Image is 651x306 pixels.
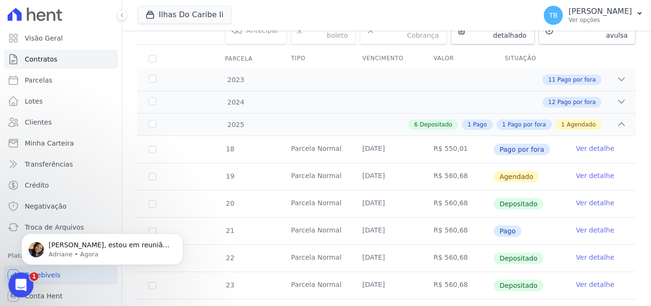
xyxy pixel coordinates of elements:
[25,33,63,43] span: Visão Geral
[414,120,418,129] span: 6
[149,200,156,208] input: Só é possível selecionar pagamentos em aberto
[558,75,596,84] span: Pago por fora
[576,144,614,153] a: Ver detalhe
[493,49,564,69] th: Situação
[225,145,234,153] span: 18
[351,49,422,69] th: Vencimento
[4,113,118,132] a: Clientes
[214,49,264,68] div: Parcela
[149,282,156,289] input: Só é possível selecionar pagamentos em aberto
[4,218,118,237] a: Troca de Arquivos
[280,190,351,217] td: Parcela Normal
[351,190,422,217] td: [DATE]
[4,197,118,216] a: Negativação
[420,120,452,129] span: Depositado
[422,245,493,272] td: R$ 560,68
[558,98,596,106] span: Pago por fora
[576,225,614,235] a: Ver detalhe
[576,280,614,289] a: Ver detalhe
[422,190,493,217] td: R$ 560,68
[494,144,550,155] span: Pago por fora
[576,198,614,208] a: Ver detalhe
[225,281,234,289] span: 23
[149,173,156,180] input: default
[351,245,422,272] td: [DATE]
[25,117,51,127] span: Clientes
[7,213,198,280] iframe: Intercom notifications mensagem
[25,75,52,85] span: Parcelas
[4,265,118,285] a: Recebíveis
[548,75,555,84] span: 11
[4,176,118,195] a: Crédito
[4,71,118,90] a: Parcelas
[494,253,543,264] span: Depositado
[576,253,614,262] a: Ver detalhe
[225,227,234,234] span: 21
[549,12,558,19] span: TB
[422,218,493,244] td: R$ 560,68
[422,49,493,69] th: Valor
[539,17,636,44] a: Nova cobrança avulsa
[536,2,651,29] button: TB [PERSON_NAME] Ver opções
[494,198,543,210] span: Depositado
[473,120,487,129] span: Pago
[25,159,73,169] span: Transferências
[569,7,632,16] p: [PERSON_NAME]
[567,120,596,129] span: Agendado
[494,225,521,237] span: Pago
[25,180,49,190] span: Crédito
[280,272,351,299] td: Parcela Normal
[351,136,422,163] td: [DATE]
[422,136,493,163] td: R$ 550,01
[576,171,614,180] a: Ver detalhe
[25,138,74,148] span: Minha Carteira
[137,6,232,24] button: Ilhas Do Caribe Ii
[25,291,62,301] span: Conta Hent
[494,171,539,182] span: Agendado
[4,50,118,69] a: Contratos
[4,155,118,174] a: Transferências
[280,49,351,69] th: Tipo
[468,120,471,129] span: 1
[422,272,493,299] td: R$ 560,68
[9,273,34,298] iframe: Intercom live chat
[351,272,422,299] td: [DATE]
[4,286,118,306] a: Conta Hent
[149,146,156,153] input: Só é possível selecionar pagamentos em aberto
[225,172,234,180] span: 19
[4,92,118,111] a: Lotes
[4,29,118,48] a: Visão Geral
[25,54,57,64] span: Contratos
[351,163,422,190] td: [DATE]
[508,120,546,129] span: Pago por fora
[25,201,67,211] span: Negativação
[558,21,628,40] span: Nova cobrança avulsa
[225,254,234,262] span: 22
[351,218,422,244] td: [DATE]
[4,134,118,153] a: Minha Carteira
[548,98,555,106] span: 12
[569,16,632,24] p: Ver opções
[225,200,234,207] span: 20
[280,136,351,163] td: Parcela Normal
[422,163,493,190] td: R$ 560,68
[30,273,39,281] span: 1
[280,245,351,272] td: Parcela Normal
[494,280,543,291] span: Depositado
[280,218,351,244] td: Parcela Normal
[25,96,43,106] span: Lotes
[561,120,565,129] span: 1
[502,120,506,129] span: 1
[280,163,351,190] td: Parcela Normal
